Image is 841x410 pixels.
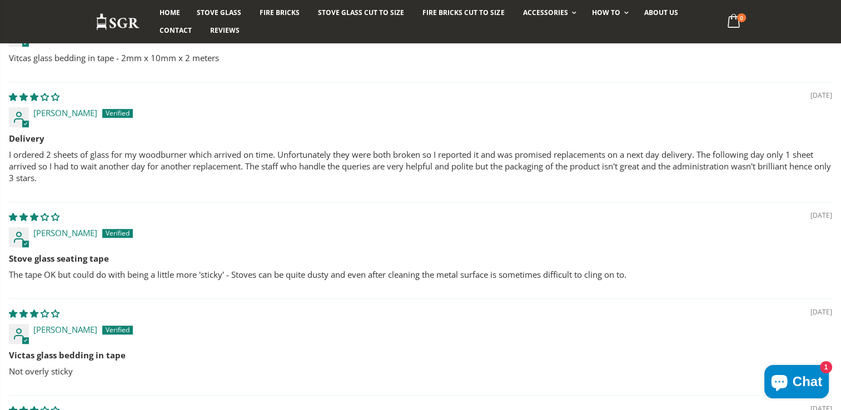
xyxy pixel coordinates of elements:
a: Accessories [514,4,581,22]
b: Delivery [9,133,832,144]
p: Vitcas glass bedding in tape - 2mm x 10mm x 2 meters [9,52,832,64]
a: Stove Glass Cut To Size [310,4,412,22]
a: How To [584,4,634,22]
a: Reviews [202,22,248,39]
span: 3 star review [9,308,59,319]
a: Stove Glass [188,4,250,22]
span: Accessories [522,8,568,17]
span: Reviews [210,26,240,35]
span: About us [644,8,678,17]
img: Stove Glass Replacement [96,13,140,31]
span: [PERSON_NAME] [33,227,97,238]
span: Home [160,8,180,17]
span: Stove Glass [197,8,241,17]
p: I ordered 2 sheets of glass for my woodburner which arrived on time. Unfortunately they were both... [9,149,832,184]
span: Fire Bricks [260,8,300,17]
span: Fire Bricks Cut To Size [422,8,504,17]
a: 0 [723,11,745,33]
inbox-online-store-chat: Shopify online store chat [761,365,832,401]
p: Not overly sticky [9,366,832,377]
b: Stove glass seating tape [9,253,832,264]
span: 3 star review [9,91,59,102]
a: Home [151,4,188,22]
span: [PERSON_NAME] [33,107,97,118]
span: [DATE] [810,91,832,101]
a: Fire Bricks [251,4,308,22]
p: The tape OK but could do with being a little more 'sticky' - Stoves can be quite dusty and even a... [9,269,832,281]
span: Stove Glass Cut To Size [318,8,404,17]
span: 3 star review [9,211,59,222]
a: Fire Bricks Cut To Size [414,4,512,22]
span: How To [592,8,620,17]
a: Contact [151,22,200,39]
span: 0 [737,13,746,22]
b: Victas glass bedding in tape [9,349,832,361]
span: [DATE] [810,308,832,317]
span: [PERSON_NAME] [33,324,97,335]
a: About us [636,4,686,22]
span: [DATE] [810,211,832,221]
span: Contact [160,26,192,35]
